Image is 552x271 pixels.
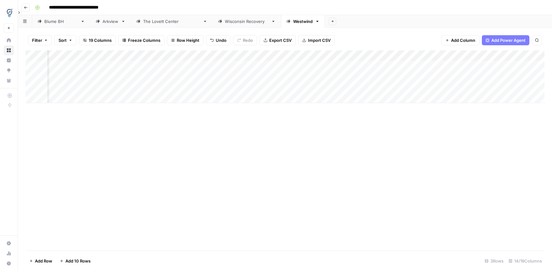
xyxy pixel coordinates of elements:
span: Import CSV [308,37,331,43]
a: The [PERSON_NAME] Center [131,15,213,28]
span: Add Row [35,258,52,264]
a: [PERSON_NAME] [32,15,90,28]
span: Undo [216,37,226,43]
button: Sort [54,35,76,45]
a: Browse [4,45,14,55]
span: Export CSV [269,37,292,43]
a: Home [4,35,14,45]
span: Redo [243,37,253,43]
span: Filter [32,37,42,43]
div: Westwind [293,18,313,25]
span: Freeze Columns [128,37,160,43]
span: Sort [59,37,67,43]
div: [US_STATE] Recovery [225,18,269,25]
span: 19 Columns [89,37,112,43]
div: Arkview [103,18,119,25]
a: Westwind [281,15,325,28]
a: Your Data [4,75,14,86]
div: The [PERSON_NAME] Center [143,18,200,25]
div: 14/19 Columns [506,256,544,266]
button: Redo [233,35,257,45]
button: Help + Support [4,258,14,268]
a: [US_STATE] Recovery [213,15,281,28]
a: Usage [4,248,14,258]
span: Row Height [177,37,199,43]
span: Add 10 Rows [65,258,91,264]
button: Export CSV [259,35,296,45]
button: Add Row [25,256,56,266]
span: Add Power Agent [491,37,526,43]
div: 3 Rows [482,256,506,266]
a: Settings [4,238,14,248]
button: Filter [28,35,52,45]
button: 19 Columns [79,35,116,45]
span: Add Column [451,37,475,43]
button: Workspace: TDI Content Team [4,5,14,21]
button: Undo [206,35,231,45]
div: [PERSON_NAME] [44,18,78,25]
img: TDI Content Team Logo [4,7,15,19]
button: Add Power Agent [482,35,529,45]
a: Arkview [90,15,131,28]
button: Add Column [441,35,479,45]
button: Import CSV [298,35,335,45]
a: Opportunities [4,65,14,75]
button: Freeze Columns [118,35,164,45]
button: Row Height [167,35,204,45]
a: Insights [4,55,14,65]
button: Add 10 Rows [56,256,94,266]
